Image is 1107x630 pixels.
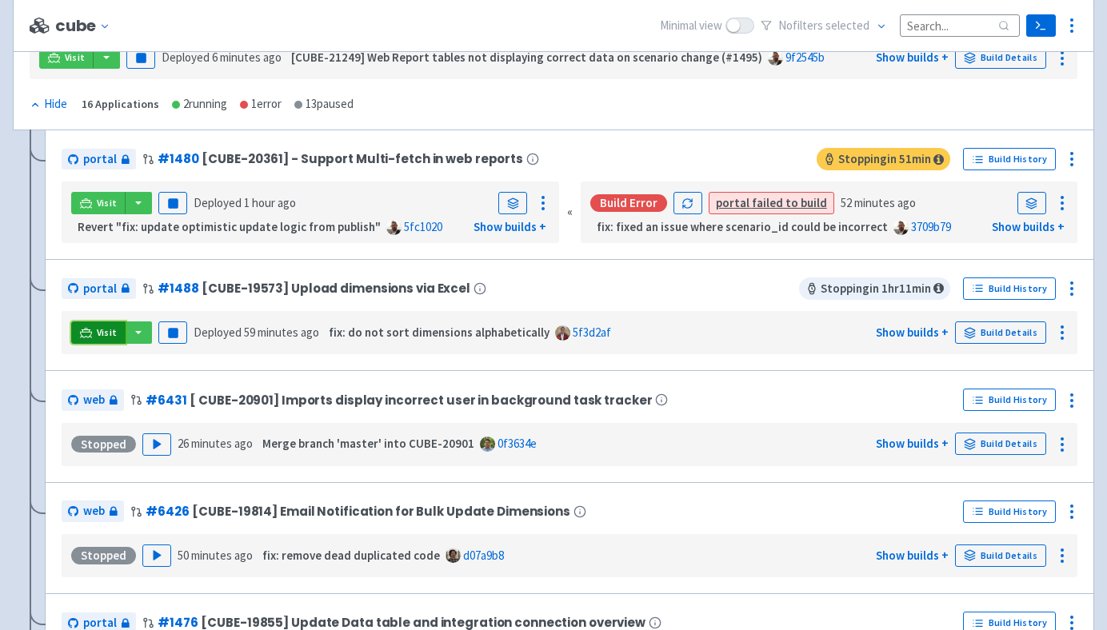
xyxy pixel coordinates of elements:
[201,616,645,629] span: [CUBE-19855] Update Data table and integration connection overview
[202,152,523,165] span: [CUBE-20361] - Support Multi-fetch in web reports
[162,50,282,65] span: Deployed
[146,503,189,520] a: #6426
[146,392,186,409] a: #6431
[83,150,117,169] span: portal
[262,436,474,451] strong: Merge branch 'master' into CUBE-20901
[294,95,354,114] div: 13 paused
[825,18,869,33] span: selected
[716,195,749,210] strong: portal
[142,433,171,456] button: Play
[212,50,282,65] time: 6 minutes ago
[911,219,951,234] a: 3709b79
[778,17,869,35] span: No filter s
[202,281,470,295] span: [CUBE-19573] Upload dimensions via Excel
[71,321,126,344] a: Visit
[992,219,1065,234] a: Show builds +
[126,46,155,69] button: Pause
[963,148,1056,170] a: Build History
[329,325,550,340] strong: fix: do not sort dimensions alphabetically
[660,17,722,35] span: Minimal view
[30,95,69,114] button: Hide
[963,389,1056,411] a: Build History
[963,500,1056,523] a: Build History
[194,325,319,340] span: Deployed
[841,195,916,210] time: 52 minutes ago
[876,325,949,340] a: Show builds +
[463,548,504,563] a: d07a9b8
[955,321,1046,344] a: Build Details
[876,50,949,65] a: Show builds +
[71,192,126,214] a: Visit
[158,192,187,214] button: Pause
[55,17,117,35] button: cube
[262,548,440,563] strong: fix: remove dead duplicated code
[955,433,1046,455] a: Build Details
[291,50,762,65] strong: [CUBE-21249] Web Report tables not displaying correct data on scenario change (#1495)
[71,436,136,453] div: Stopped
[244,195,296,210] time: 1 hour ago
[78,219,381,234] strong: Revert "fix: update optimistic update logic from publish"
[590,194,667,212] div: Build Error
[963,277,1056,300] a: Build History
[192,504,569,518] span: [CUBE-19814] Email Notification for Bulk Update Dimensions
[62,389,124,411] a: web
[62,278,136,300] a: portal
[955,46,1046,69] a: Build Details
[62,149,136,170] a: portal
[817,148,950,170] span: Stopping in 51 min
[567,181,573,243] div: «
[900,14,1020,36] input: Search...
[97,197,118,209] span: Visit
[876,436,949,451] a: Show builds +
[172,95,227,114] div: 2 running
[97,326,118,339] span: Visit
[244,325,319,340] time: 59 minutes ago
[876,548,949,563] a: Show builds +
[955,544,1046,567] a: Build Details
[178,548,253,563] time: 50 minutes ago
[799,277,950,300] span: Stopping in 1 hr 11 min
[83,280,117,298] span: portal
[785,50,825,65] a: 9f2545b
[1026,14,1056,37] a: Terminal
[62,500,124,522] a: web
[158,150,198,167] a: #1480
[39,46,94,69] a: Visit
[597,219,888,234] strong: fix: fixed an issue where scenario_id could be incorrect
[194,195,296,210] span: Deployed
[83,391,105,409] span: web
[498,436,537,451] a: 0f3634e
[158,280,198,297] a: #1488
[142,544,171,567] button: Play
[158,321,187,344] button: Pause
[83,502,105,520] span: web
[474,219,546,234] a: Show builds +
[82,95,159,114] div: 16 Applications
[178,436,253,451] time: 26 minutes ago
[404,219,442,234] a: 5fc1020
[716,195,827,210] a: portal failed to build
[190,393,652,407] span: [ CUBE-20901] Imports display incorrect user in background task tracker
[30,95,67,114] div: Hide
[65,51,86,64] span: Visit
[240,95,282,114] div: 1 error
[71,547,136,564] div: Stopped
[573,325,611,340] a: 5f3d2af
